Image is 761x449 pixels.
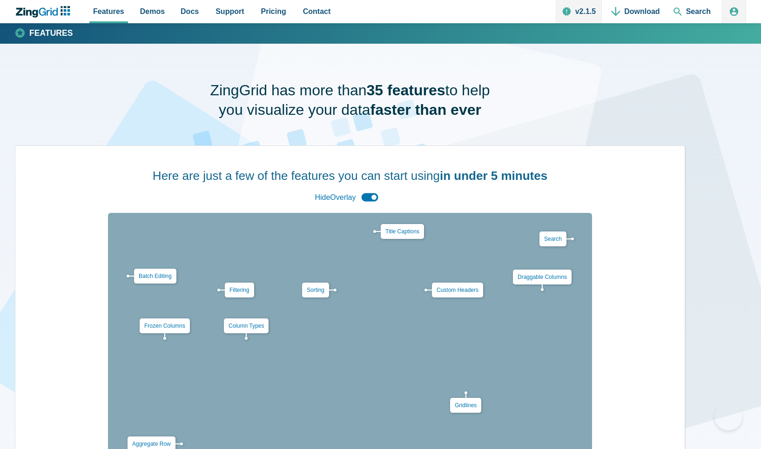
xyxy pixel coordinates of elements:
span: Features [93,5,124,18]
strong: Features [29,29,73,38]
a: Search [544,236,562,242]
a: Custom Headers [437,287,478,293]
a: Gridlines [455,402,477,409]
a: ZingChart Logo. Click to return to the homepage [15,6,75,18]
span: Demos [140,5,165,18]
h1: ZingGrid has more than to help you visualize your data [199,81,501,119]
a: Column Types [229,323,264,329]
iframe: Toggle Customer Support [714,403,742,430]
a: Aggregate Row [132,441,171,447]
a: Batch Editing [139,273,172,279]
span: Support [216,5,244,18]
a: Sorting [307,287,324,293]
span: Contact [303,5,331,18]
a: Title Captions [385,228,419,235]
a: Filtering [229,287,249,293]
span: Pricing [261,5,286,18]
a: Draggable Columns [518,274,567,280]
a: Frozen Columns [144,323,185,329]
span: Docs [181,5,199,18]
strong: in under 5 minutes [440,169,547,183]
h2: Here are just a few of the features you can start using [23,168,677,184]
strong: 35 features [367,82,445,99]
strong: faster than ever [370,101,481,118]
